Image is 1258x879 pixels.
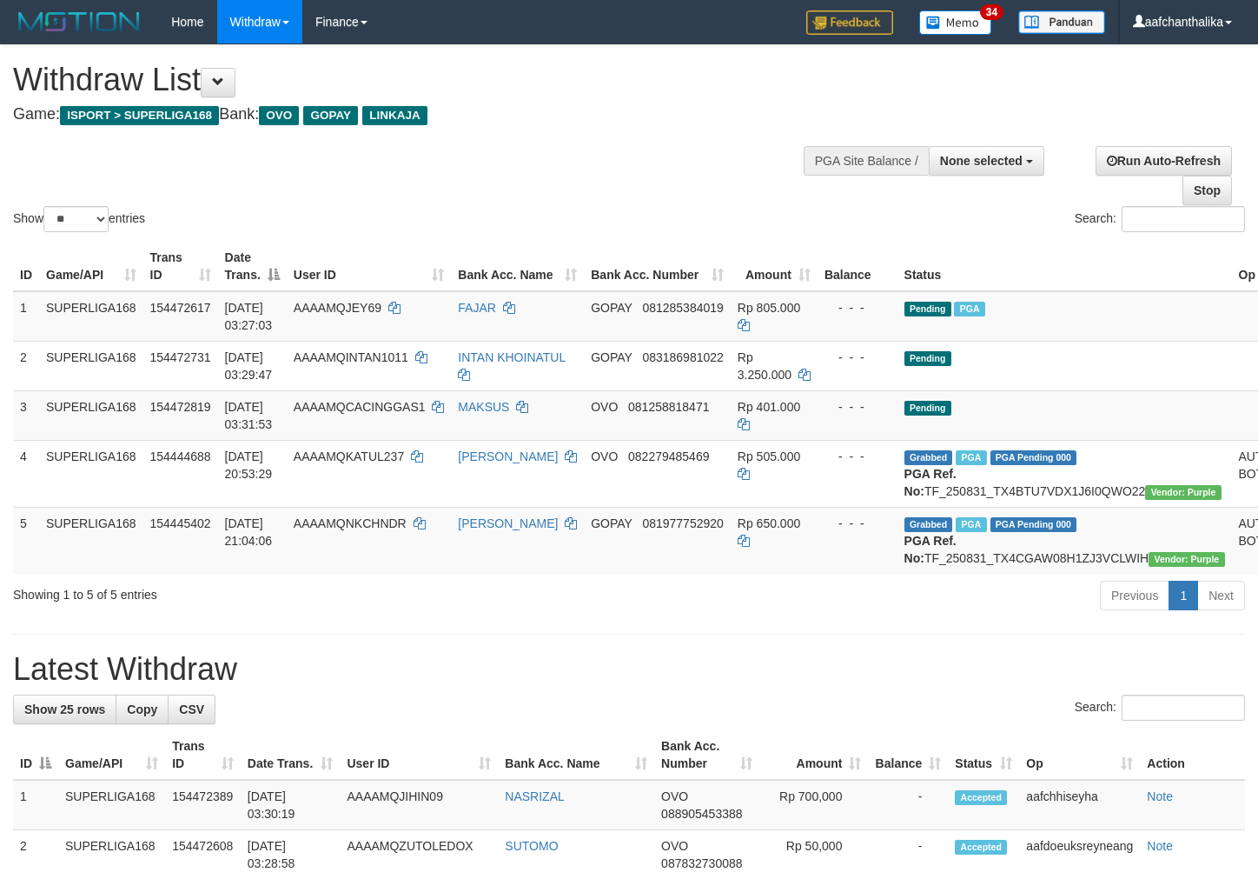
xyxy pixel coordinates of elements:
a: Note [1147,789,1173,803]
span: AAAAMQJEY69 [294,301,381,315]
span: Grabbed [904,450,953,465]
td: SUPERLIGA168 [58,780,165,830]
td: 154472389 [165,780,241,830]
label: Search: [1075,206,1245,232]
span: Rp 805.000 [738,301,800,315]
th: Status: activate to sort column ascending [948,730,1019,780]
h1: Latest Withdraw [13,652,1245,687]
td: TF_250831_TX4CGAW08H1ZJ3VCLWIH [897,507,1232,574]
a: Note [1147,839,1173,853]
span: 34 [980,4,1003,20]
span: AAAAMQKATUL237 [294,449,404,463]
span: OVO [661,839,688,853]
th: ID [13,242,39,291]
th: Trans ID: activate to sort column ascending [165,730,241,780]
a: Show 25 rows [13,695,116,724]
th: Date Trans.: activate to sort column descending [218,242,287,291]
a: [PERSON_NAME] [458,449,558,463]
td: 5 [13,507,39,574]
span: ISPORT > SUPERLIGA168 [60,106,219,125]
th: Bank Acc. Number: activate to sort column ascending [584,242,731,291]
span: Show 25 rows [24,703,105,716]
span: Copy 082279485469 to clipboard [628,449,709,463]
a: Stop [1182,176,1232,205]
th: Trans ID: activate to sort column ascending [143,242,218,291]
span: [DATE] 03:29:47 [225,350,273,382]
a: Copy [116,695,169,724]
td: 2 [13,341,39,390]
a: FAJAR [458,301,496,315]
td: 3 [13,390,39,440]
img: MOTION_logo.png [13,9,145,35]
span: 154472731 [150,350,211,364]
th: Op: activate to sort column ascending [1019,730,1140,780]
span: Pending [904,351,951,366]
h1: Withdraw List [13,63,821,97]
span: Rp 505.000 [738,449,800,463]
div: - - - [824,299,891,316]
span: Copy 081977752920 to clipboard [642,516,723,530]
td: SUPERLIGA168 [39,507,143,574]
span: GOPAY [303,106,358,125]
a: Run Auto-Refresh [1096,146,1232,176]
td: - [868,780,948,830]
td: SUPERLIGA168 [39,390,143,440]
span: Marked by aafsoycanthlai [956,450,986,465]
span: Marked by aafchhiseyha [954,302,984,316]
span: Grabbed [904,517,953,532]
td: 1 [13,780,58,830]
span: OVO [591,400,618,414]
button: None selected [929,146,1044,176]
select: Showentries [43,206,109,232]
label: Show entries [13,206,145,232]
a: Next [1197,581,1245,610]
span: Rp 3.250.000 [738,350,791,382]
span: Pending [904,401,951,416]
th: Amount: activate to sort column ascending [731,242,818,291]
span: Accepted [955,790,1007,805]
span: [DATE] 20:53:29 [225,449,273,481]
th: User ID: activate to sort column ascending [287,242,451,291]
span: 154472819 [150,400,211,414]
b: PGA Ref. No: [904,467,957,498]
span: [DATE] 03:31:53 [225,400,273,431]
span: Copy 083186981022 to clipboard [642,350,723,364]
img: Button%20Memo.svg [919,10,992,35]
span: CSV [179,703,204,716]
td: 4 [13,440,39,507]
img: panduan.png [1018,10,1105,34]
td: AAAAMQJIHIN09 [340,780,498,830]
td: 1 [13,291,39,342]
input: Search: [1122,206,1245,232]
span: None selected [940,154,1023,168]
span: AAAAMQINTAN1011 [294,350,408,364]
span: [DATE] 03:27:03 [225,301,273,332]
a: NASRIZAL [505,789,564,803]
td: [DATE] 03:30:19 [241,780,341,830]
span: GOPAY [591,301,632,315]
th: Balance [818,242,897,291]
span: Copy [127,703,157,716]
span: Copy 087832730088 to clipboard [661,856,742,870]
th: Balance: activate to sort column ascending [868,730,948,780]
span: [DATE] 21:04:06 [225,516,273,548]
a: INTAN KHOINATUL [458,350,565,364]
th: Game/API: activate to sort column ascending [39,242,143,291]
a: 1 [1169,581,1198,610]
th: Bank Acc. Name: activate to sort column ascending [498,730,654,780]
th: Bank Acc. Name: activate to sort column ascending [451,242,584,291]
div: PGA Site Balance / [804,146,929,176]
span: OVO [259,106,299,125]
th: Game/API: activate to sort column ascending [58,730,165,780]
a: SUTOMO [505,839,558,853]
span: Vendor URL: https://trx4.1velocity.biz [1145,485,1221,500]
div: - - - [824,349,891,366]
th: Status [897,242,1232,291]
div: - - - [824,515,891,532]
label: Search: [1075,695,1245,721]
span: PGA Pending [990,517,1077,532]
a: CSV [168,695,215,724]
th: User ID: activate to sort column ascending [340,730,498,780]
th: Bank Acc. Number: activate to sort column ascending [654,730,759,780]
div: Showing 1 to 5 of 5 entries [13,579,511,603]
